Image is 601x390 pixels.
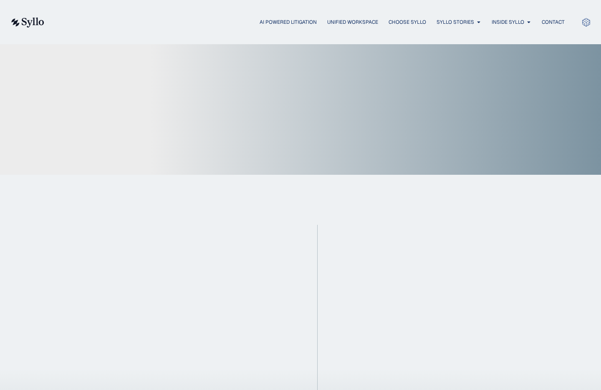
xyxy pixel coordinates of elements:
a: AI Powered Litigation [260,18,317,26]
a: Unified Workspace [327,18,378,26]
img: syllo [10,18,44,28]
a: Choose Syllo [389,18,426,26]
nav: Menu [61,18,565,26]
a: Contact [542,18,565,26]
a: Syllo Stories [437,18,474,26]
div: Menu Toggle [61,18,565,26]
a: Inside Syllo [492,18,524,26]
